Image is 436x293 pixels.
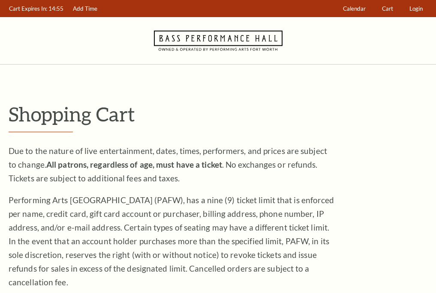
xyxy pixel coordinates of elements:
[406,0,427,17] a: Login
[9,193,334,289] p: Performing Arts [GEOGRAPHIC_DATA] (PAFW), has a nine (9) ticket limit that is enforced per name, ...
[339,0,370,17] a: Calendar
[378,0,397,17] a: Cart
[9,5,47,12] span: Cart Expires In:
[343,5,366,12] span: Calendar
[46,160,222,169] strong: All patrons, regardless of age, must have a ticket
[9,103,427,125] p: Shopping Cart
[409,5,423,12] span: Login
[69,0,102,17] a: Add Time
[48,5,63,12] span: 14:55
[382,5,393,12] span: Cart
[9,146,327,183] span: Due to the nature of live entertainment, dates, times, performers, and prices are subject to chan...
